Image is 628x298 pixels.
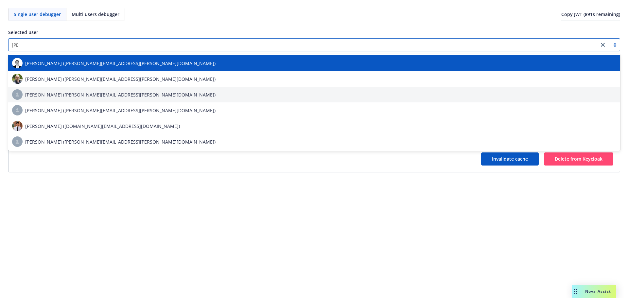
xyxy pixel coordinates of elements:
button: Nova Assist [572,285,616,298]
span: [PERSON_NAME] ([PERSON_NAME][EMAIL_ADDRESS][PERSON_NAME][DOMAIN_NAME]) [25,91,216,98]
a: close [599,41,607,49]
button: Invalidate cache [481,152,539,166]
span: Delete from Keycloak [555,156,602,162]
img: photo [12,121,23,131]
button: Delete from Keycloak [544,152,613,166]
span: [PERSON_NAME] ([DOMAIN_NAME][EMAIL_ADDRESS][DOMAIN_NAME]) [25,123,180,130]
span: Multi users debugger [72,11,119,18]
span: Nova Assist [585,289,611,294]
span: Invalidate cache [492,156,528,162]
div: Drag to move [572,285,580,298]
span: [PERSON_NAME] ([PERSON_NAME][EMAIL_ADDRESS][PERSON_NAME][DOMAIN_NAME]) [25,60,216,67]
button: Copy JWT (891s remaining) [561,8,620,21]
span: [PERSON_NAME] ([PERSON_NAME][EMAIL_ADDRESS][PERSON_NAME][DOMAIN_NAME]) [25,76,216,82]
span: Single user debugger [14,11,61,18]
img: photo [12,58,23,68]
span: Copy JWT ( 891 s remaining) [561,11,620,17]
span: [PERSON_NAME] ([PERSON_NAME][EMAIL_ADDRESS][PERSON_NAME][DOMAIN_NAME]) [25,107,216,114]
img: photo [12,74,23,84]
span: [PERSON_NAME] ([PERSON_NAME][EMAIL_ADDRESS][PERSON_NAME][DOMAIN_NAME]) [25,138,216,145]
span: Selected user [8,29,38,35]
